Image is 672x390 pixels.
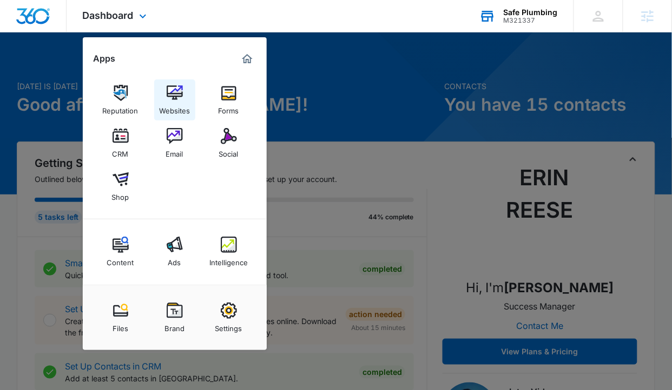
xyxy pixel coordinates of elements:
div: Reputation [103,101,139,115]
a: Ads [154,231,195,272]
a: Shop [100,166,141,207]
div: Forms [219,101,239,115]
div: Ads [168,253,181,267]
div: account id [504,17,558,24]
a: Websites [154,79,195,120]
a: CRM [100,123,141,164]
div: Social [219,144,239,158]
div: Email [166,144,183,158]
div: Shop [112,187,129,201]
a: Social [208,123,249,164]
span: Dashboard [83,10,134,21]
a: Email [154,123,195,164]
div: Files [113,319,128,333]
a: Settings [208,297,249,338]
a: Brand [154,297,195,338]
div: Intelligence [209,253,248,267]
a: Marketing 360® Dashboard [239,50,256,68]
div: account name [504,8,558,17]
div: CRM [113,144,129,158]
a: Reputation [100,79,141,120]
div: Settings [215,319,242,333]
div: Websites [159,101,190,115]
div: Brand [164,319,185,333]
a: Content [100,231,141,272]
a: Intelligence [208,231,249,272]
a: Forms [208,79,249,120]
div: Content [107,253,134,267]
a: Files [100,297,141,338]
h2: Apps [94,53,116,64]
